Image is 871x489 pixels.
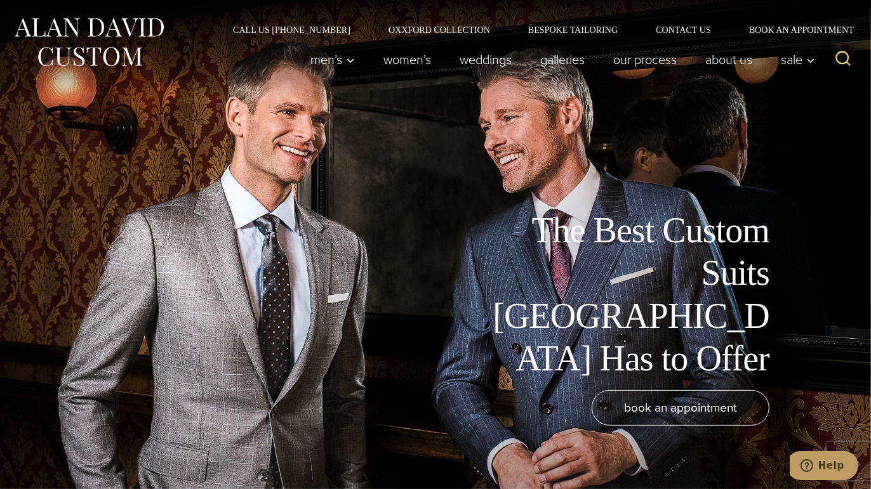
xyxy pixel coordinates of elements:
button: Men’s sub menu toggle [296,47,369,72]
a: Call Us [PHONE_NUMBER] [214,25,369,34]
h1: The Best Custom Suits [GEOGRAPHIC_DATA] Has to Offer [484,209,769,380]
a: Women’s [369,47,446,72]
a: Bespoke Tailoring [509,25,637,34]
a: Contact Us [637,25,730,34]
nav: Secondary Navigation [214,25,858,34]
a: About Us [691,47,767,72]
nav: Primary Navigation [296,47,822,72]
a: Book an Appointment [730,25,858,34]
a: Oxxford Collection [369,25,509,34]
a: Our Process [599,47,691,72]
span: book an appointment [624,398,737,417]
a: Galleries [526,47,599,72]
a: book an appointment [592,390,769,426]
button: View Search Form [828,44,858,75]
iframe: Opens a widget where you can chat to one of our agents [790,451,858,483]
button: Child menu of Sale [767,47,822,72]
a: weddings [446,47,526,72]
img: Alan David Custom [13,14,165,70]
